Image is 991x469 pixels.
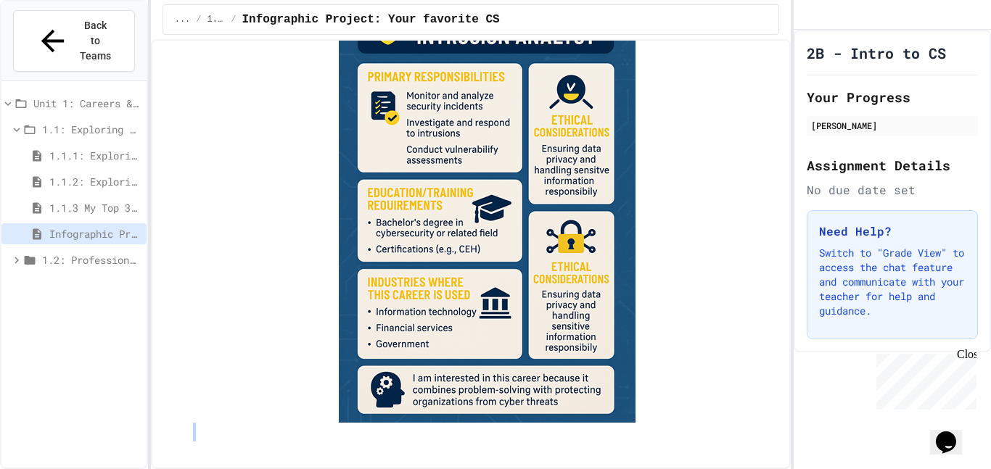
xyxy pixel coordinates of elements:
[6,6,100,92] div: Chat with us now!Close
[819,246,966,318] p: Switch to "Grade View" to access the chat feature and communicate with your teacher for help and ...
[196,14,201,25] span: /
[49,148,141,163] span: 1.1.1: Exploring CS Careers
[819,223,966,240] h3: Need Help?
[42,122,141,137] span: 1.1: Exploring CS Careers
[175,14,191,25] span: ...
[871,348,976,410] iframe: chat widget
[811,119,974,132] div: [PERSON_NAME]
[807,155,978,175] h2: Assignment Details
[231,14,236,25] span: /
[242,11,499,28] span: Infographic Project: Your favorite CS
[807,87,978,107] h2: Your Progress
[807,43,946,63] h1: 2B - Intro to CS
[49,200,141,215] span: 1.1.3 My Top 3 CS Careers!
[78,18,112,64] span: Back to Teams
[807,181,978,199] div: No due date set
[49,226,141,241] span: Infographic Project: Your favorite CS
[33,96,141,111] span: Unit 1: Careers & Professionalism
[930,411,976,455] iframe: chat widget
[49,174,141,189] span: 1.1.2: Exploring CS Careers - Review
[42,252,141,267] span: 1.2: Professional Communication
[207,14,226,25] span: 1.1: Exploring CS Careers
[13,10,135,72] button: Back to Teams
